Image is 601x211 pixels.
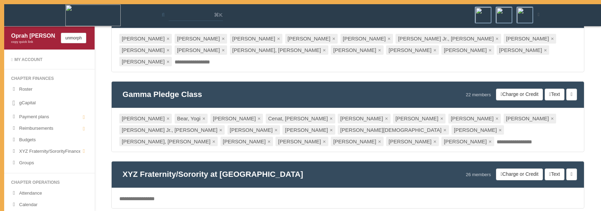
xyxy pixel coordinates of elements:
div: [PERSON_NAME] [221,137,273,146]
span: × [433,138,436,144]
span: ⌘K [214,12,223,18]
span: × [332,36,335,42]
div: [PERSON_NAME] Jr., [PERSON_NAME] [119,125,225,135]
div: [PERSON_NAME][DEMOGRAPHIC_DATA] [338,125,449,135]
a: Calendar [4,199,95,211]
div: [PERSON_NAME] [441,137,494,146]
div: [PERSON_NAME] [451,125,504,135]
span: × [202,115,206,121]
div: 26 members [466,168,491,181]
span: × [378,138,381,144]
button: Charge or Credit [496,168,543,180]
li: Chapter finances [4,74,95,84]
span: × [499,127,502,133]
span: × [274,127,278,133]
span: × [551,115,554,121]
span: × [387,36,391,42]
div: [PERSON_NAME] [285,34,338,43]
span: × [378,47,381,53]
a: Roster [4,84,95,95]
div: [PERSON_NAME] [386,45,439,55]
div: [PERSON_NAME] [340,34,393,43]
span: × [330,127,333,133]
span: × [496,36,499,42]
div: [PERSON_NAME] [275,137,328,146]
div: [PERSON_NAME] [227,125,280,135]
div: [PERSON_NAME] [497,45,549,55]
span: × [167,47,170,53]
span: × [544,47,547,53]
button: Text [545,89,564,100]
span: × [277,36,280,42]
div: [PERSON_NAME] [331,137,383,146]
div: Bear, Yogi [175,114,208,123]
div: [PERSON_NAME] [338,114,390,123]
div: Oprah [PERSON_NAME] [11,32,56,40]
div: Cenat, [PERSON_NAME] [266,114,335,123]
div: [PERSON_NAME] [119,57,172,66]
span: × [222,36,225,42]
a: Payment plans [4,111,95,123]
button: unmorph [61,33,86,43]
span: × [167,115,170,121]
div: [PERSON_NAME] [119,45,172,55]
div: My Account [11,57,88,63]
span: × [496,115,499,121]
div: [PERSON_NAME] [331,45,383,55]
div: 22 members [466,89,491,101]
h4: XYZ Fraternity/Sorority at [GEOGRAPHIC_DATA] [122,168,303,180]
a: Reimbursements [4,123,95,134]
button: Text [545,168,564,180]
div: [PERSON_NAME] [210,114,263,123]
span: × [433,47,436,53]
a: Groups [4,157,95,169]
div: [PERSON_NAME], [PERSON_NAME] [230,45,328,55]
a: gCapital [4,95,95,111]
span: × [167,36,170,42]
a: Attendance [4,188,95,199]
span: × [167,59,170,65]
div: [PERSON_NAME] [119,34,172,43]
span: × [551,36,554,42]
div: [PERSON_NAME] [386,137,439,146]
span: × [212,138,215,144]
span: × [222,47,225,53]
div: [PERSON_NAME] [393,114,446,123]
div: [PERSON_NAME] [119,114,172,123]
div: [PERSON_NAME] [230,34,282,43]
span: × [258,115,261,121]
span: × [219,127,222,133]
div: [PERSON_NAME] [504,114,556,123]
span: × [323,138,326,144]
span: × [443,127,447,133]
a: XYZ Fraternity/SororityFinances [4,146,95,157]
div: [PERSON_NAME] [448,114,501,123]
div: [PERSON_NAME] [441,45,494,55]
div: [PERSON_NAME] [175,45,227,55]
h4: Gamma Pledge Class [122,89,202,100]
span: × [440,115,443,121]
a: Budgets [4,134,95,146]
span: × [323,47,326,53]
span: × [489,47,492,53]
li: Chapter operations [4,178,95,188]
span: × [267,138,271,144]
button: Charge or Credit [496,89,543,100]
div: [PERSON_NAME] [282,125,335,135]
div: [PERSON_NAME] Jr., [PERSON_NAME] [395,34,501,43]
span: × [385,115,388,121]
div: [PERSON_NAME], [PERSON_NAME] [119,137,218,146]
div: copy quick link [11,40,56,44]
span: × [330,115,333,121]
span: × [489,138,492,144]
div: [PERSON_NAME] [175,34,227,43]
div: [PERSON_NAME] [504,34,556,43]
